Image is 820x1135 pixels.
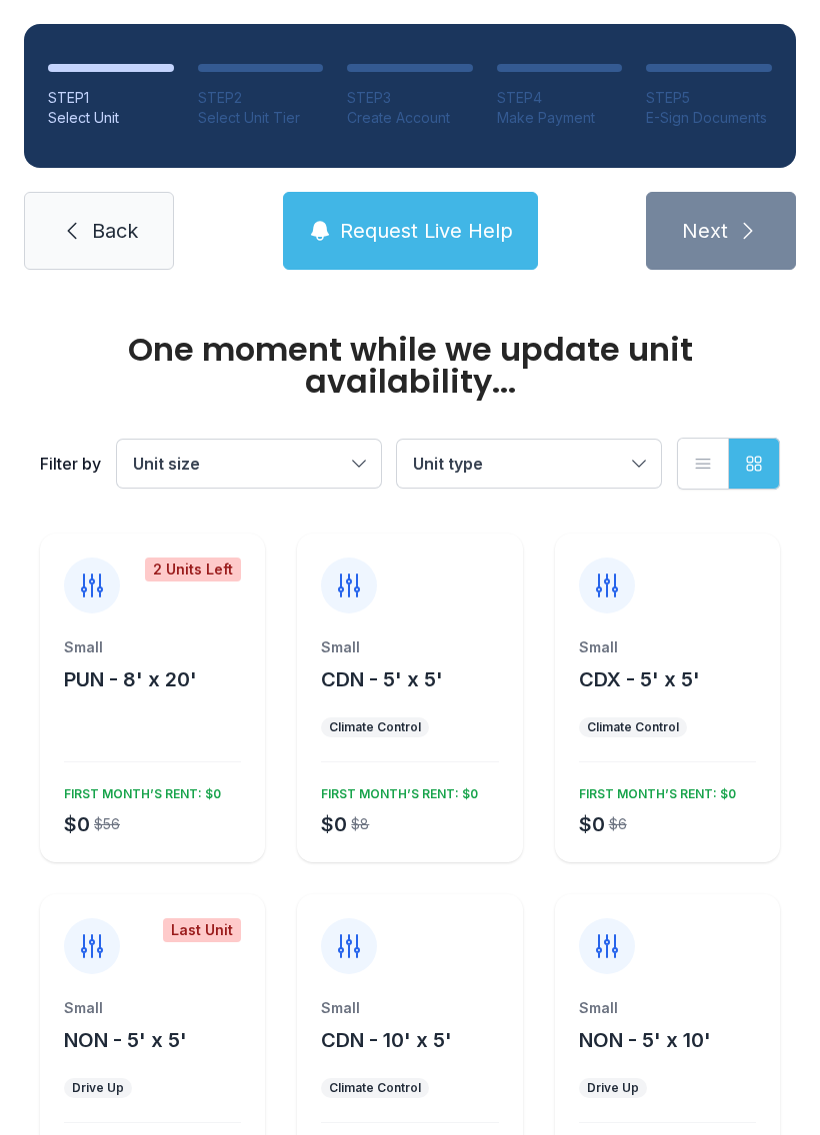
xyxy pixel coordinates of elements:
div: $0 [579,810,605,838]
div: FIRST MONTH’S RENT: $0 [313,778,478,802]
div: Climate Control [587,719,679,735]
div: FIRST MONTH’S RENT: $0 [56,778,221,802]
div: $8 [351,814,369,834]
div: 2 Units Left [145,558,241,581]
button: Unit type [397,440,661,488]
div: $0 [64,810,90,838]
div: STEP 3 [347,88,473,108]
div: $6 [609,814,627,834]
div: Filter by [40,452,101,476]
span: Unit size [133,454,200,474]
div: Select Unit [48,108,174,128]
span: CDX - 5' x 5' [579,667,700,691]
div: $0 [321,810,347,838]
div: STEP 4 [497,88,623,108]
div: Small [64,998,241,1018]
div: Small [321,998,498,1018]
span: Back [92,217,138,245]
span: NON - 5' x 5' [64,1028,187,1052]
div: Climate Control [329,1080,421,1096]
div: STEP 5 [646,88,772,108]
button: PUN - 8' x 20' [64,665,197,693]
div: Small [321,637,498,657]
div: $56 [94,814,120,834]
div: STEP 2 [198,88,324,108]
button: Unit size [117,440,381,488]
div: Select Unit Tier [198,108,324,128]
button: CDN - 10' x 5' [321,1026,452,1054]
span: Next [682,217,728,245]
button: NON - 5' x 10' [579,1026,711,1054]
div: Make Payment [497,108,623,128]
span: Request Live Help [340,217,513,245]
span: NON - 5' x 10' [579,1028,711,1052]
div: Drive Up [587,1080,639,1096]
button: CDX - 5' x 5' [579,665,700,693]
span: CDN - 5' x 5' [321,667,443,691]
div: Last Unit [163,918,241,942]
div: Create Account [347,108,473,128]
div: Small [579,637,756,657]
span: Unit type [413,454,483,474]
div: Small [579,998,756,1018]
div: Climate Control [329,719,421,735]
button: NON - 5' x 5' [64,1026,187,1054]
button: CDN - 5' x 5' [321,665,443,693]
div: Drive Up [72,1080,124,1096]
span: PUN - 8' x 20' [64,667,197,691]
span: CDN - 10' x 5' [321,1028,452,1052]
div: Small [64,637,241,657]
div: FIRST MONTH’S RENT: $0 [571,778,736,802]
div: E-Sign Documents [646,108,772,128]
div: One moment while we update unit availability... [40,334,780,398]
div: STEP 1 [48,88,174,108]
